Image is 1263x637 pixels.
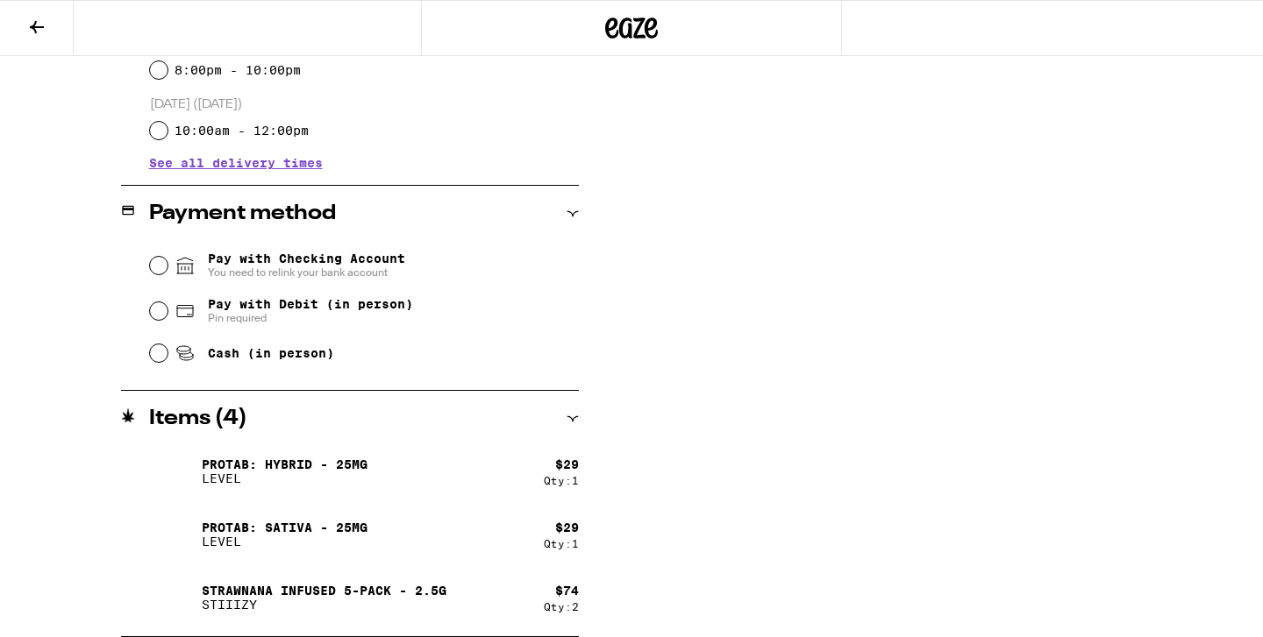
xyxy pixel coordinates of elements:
[149,447,198,496] img: ProTab: Hybrid - 25mg
[202,598,446,612] p: STIIIZY
[202,520,367,534] p: ProTab: Sativa - 25mg
[208,297,413,311] span: Pay with Debit (in person)
[544,475,579,486] div: Qty: 1
[149,573,198,622] img: Strawnana Infused 5-Pack - 2.5g
[544,538,579,549] div: Qty: 1
[555,457,579,471] div: $ 29
[149,408,247,429] h2: Items ( 4 )
[555,520,579,534] div: $ 29
[175,124,309,138] label: 10:00am - 12:00pm
[208,311,413,325] span: Pin required
[149,510,198,559] img: ProTab: Sativa - 25mg
[149,157,323,169] button: See all delivery times
[175,63,301,77] label: 8:00pm - 10:00pm
[202,457,367,471] p: ProTab: Hybrid - 25mg
[150,96,579,113] p: [DATE] ([DATE])
[208,346,334,360] span: Cash (in person)
[11,12,126,26] span: Hi. Need any help?
[544,601,579,612] div: Qty: 2
[555,584,579,598] div: $ 74
[202,534,367,549] p: LEVEL
[202,584,446,598] p: Strawnana Infused 5-Pack - 2.5g
[208,251,405,280] span: Pay with Checking Account
[202,471,367,485] p: LEVEL
[208,265,405,280] span: You need to relink your bank account
[149,203,336,224] h2: Payment method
